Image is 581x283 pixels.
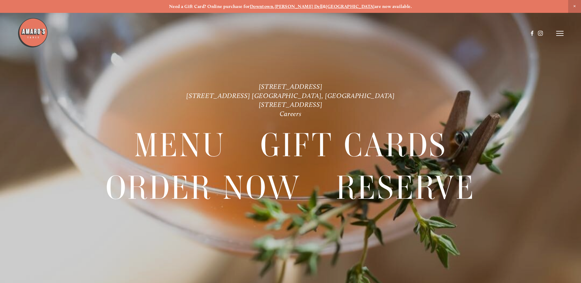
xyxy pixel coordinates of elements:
a: [STREET_ADDRESS] [259,82,323,91]
a: Menu [134,124,225,166]
strong: , [273,4,274,9]
a: [PERSON_NAME] Dell [275,4,323,9]
a: Reserve [336,167,475,209]
a: Careers [280,110,302,118]
strong: Need a Gift Card? Online purchase for [169,4,250,9]
a: Downtown [250,4,274,9]
a: [STREET_ADDRESS] [259,100,323,109]
a: Gift Cards [260,124,447,166]
strong: & [323,4,326,9]
a: [STREET_ADDRESS] [GEOGRAPHIC_DATA], [GEOGRAPHIC_DATA] [186,92,394,100]
a: Order Now [106,167,301,209]
strong: are now available. [375,4,412,9]
img: Amaro's Table [17,17,48,48]
a: [GEOGRAPHIC_DATA] [326,4,375,9]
